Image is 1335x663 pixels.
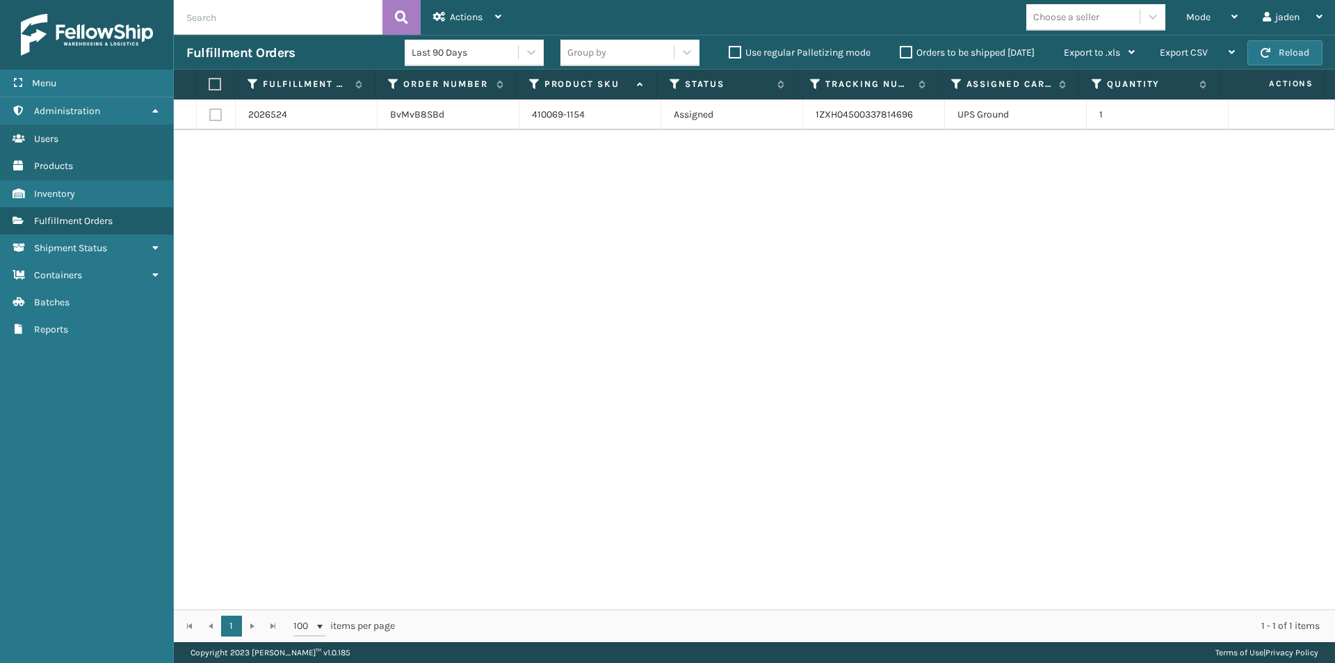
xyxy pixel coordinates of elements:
span: Products [34,160,73,172]
td: UPS Ground [945,99,1087,130]
label: Order Number [403,78,489,90]
a: 1ZXH04500337814696 [816,109,913,120]
label: Tracking Number [825,78,911,90]
span: Shipment Status [34,242,107,254]
td: Assigned [661,99,803,130]
h3: Fulfillment Orders [186,45,295,61]
a: Terms of Use [1215,648,1263,657]
span: Mode [1186,11,1211,23]
span: Containers [34,269,82,281]
label: Fulfillment Order Id [263,78,348,90]
td: BvMvB8SBd [378,99,519,130]
span: Fulfillment Orders [34,215,113,227]
div: 1 - 1 of 1 items [414,619,1320,633]
label: Status [685,78,770,90]
span: 100 [293,619,314,633]
a: 410069-1154 [532,109,585,120]
div: Choose a seller [1033,10,1099,24]
div: Group by [567,45,606,60]
label: Use regular Palletizing mode [729,47,871,58]
img: logo [21,14,153,56]
span: Reports [34,323,68,335]
span: Inventory [34,188,75,200]
span: Batches [34,296,70,308]
span: Export to .xls [1064,47,1120,58]
label: Quantity [1107,78,1192,90]
p: Copyright 2023 [PERSON_NAME]™ v 1.0.185 [191,642,350,663]
span: items per page [293,616,395,637]
a: 1 [221,616,242,637]
button: Reload [1247,40,1322,65]
label: Orders to be shipped [DATE] [900,47,1035,58]
a: Privacy Policy [1265,648,1318,657]
div: | [1215,642,1318,663]
span: Menu [32,77,56,89]
div: Last 90 Days [412,45,519,60]
span: Actions [450,11,483,23]
label: Product SKU [544,78,630,90]
span: Export CSV [1160,47,1208,58]
td: 1 [1087,99,1229,130]
span: Users [34,133,58,145]
span: Actions [1224,72,1322,95]
span: Administration [34,105,100,117]
label: Assigned Carrier Service [966,78,1052,90]
a: 2026524 [248,108,287,122]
